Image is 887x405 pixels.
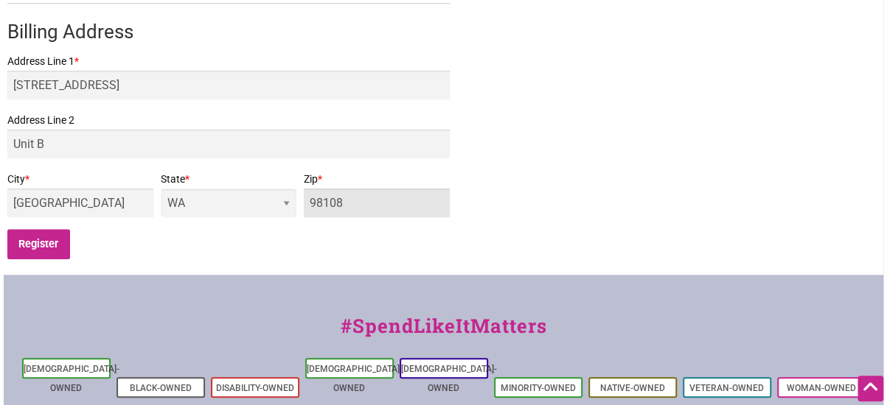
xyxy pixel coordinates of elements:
[7,170,153,189] label: City
[401,364,497,393] a: [DEMOGRAPHIC_DATA]-Owned
[7,52,450,71] label: Address Line 1
[858,376,883,401] div: Scroll Back to Top
[161,170,296,189] label: State
[307,364,403,393] a: [DEMOGRAPHIC_DATA]-Owned
[130,383,192,393] a: Black-Owned
[216,383,294,393] a: Disability-Owned
[7,111,450,130] label: Address Line 2
[4,311,883,355] div: #SpendLikeItMatters
[7,229,70,259] input: Register
[7,18,450,45] h3: Billing Address
[689,383,764,393] a: Veteran-Owned
[600,383,665,393] a: Native-Owned
[501,383,576,393] a: Minority-Owned
[24,364,119,393] a: [DEMOGRAPHIC_DATA]-Owned
[304,170,450,189] label: Zip
[787,383,856,393] a: Woman-Owned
